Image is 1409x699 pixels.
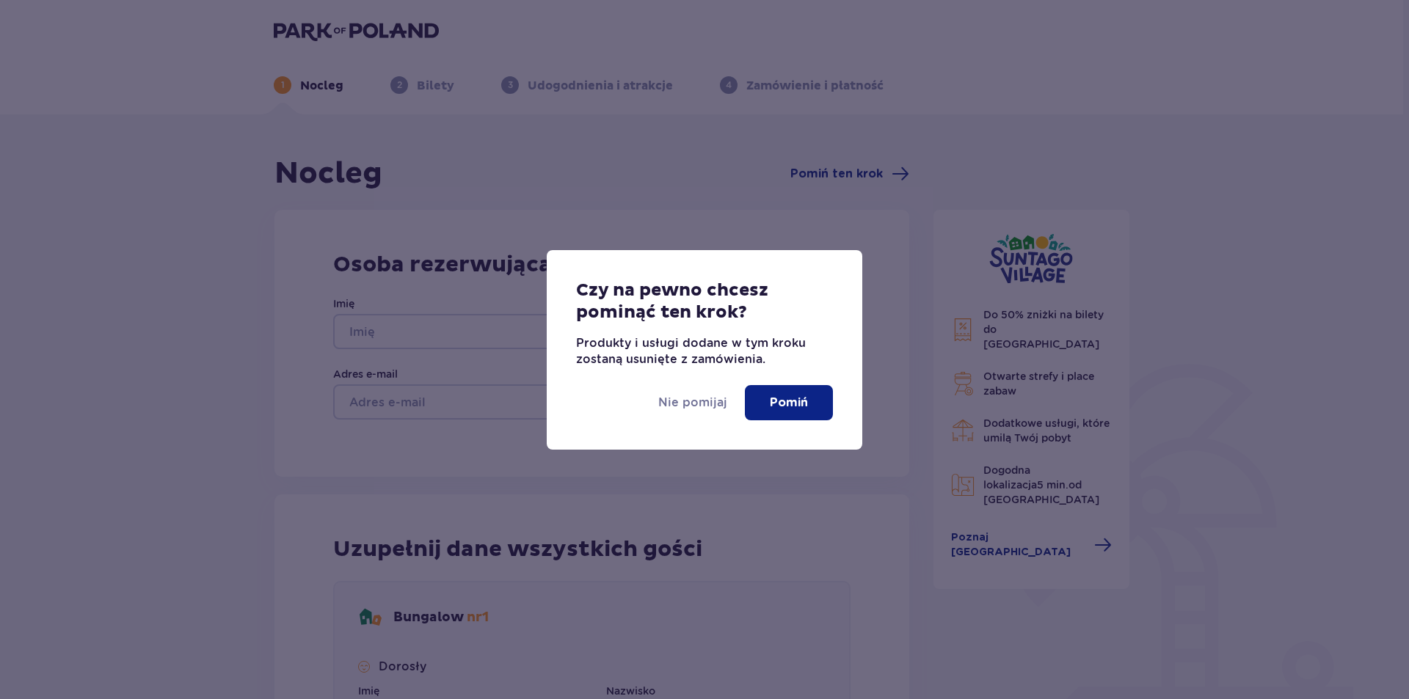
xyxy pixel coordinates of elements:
p: Czy na pewno chcesz pominąć ten krok? [576,279,833,323]
a: Nie pomijaj [658,395,727,411]
p: Pomiń [770,395,808,411]
button: Pomiń [745,385,833,420]
p: Produkty i usługi dodane w tym kroku zostaną usunięte z zamówienia. [576,335,833,367]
